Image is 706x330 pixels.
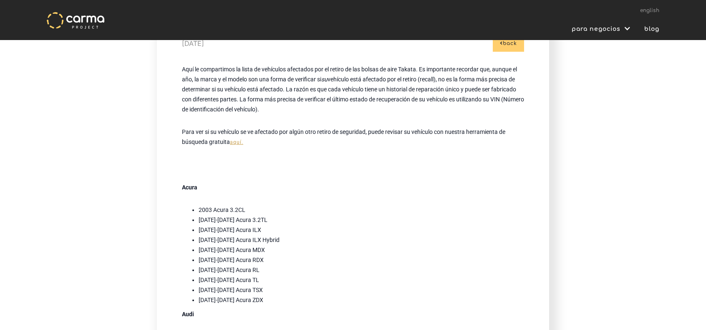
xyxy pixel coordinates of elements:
strong: Acura [182,184,197,191]
a: back [493,35,524,52]
li: [DATE]-[DATE] Acura RDX [199,255,524,265]
li: [DATE]-[DATE] Acura RL [199,265,524,275]
strong:  [500,40,503,46]
a: blog [639,24,659,35]
li: [DATE]-[DATE] Acura TL [199,275,524,285]
li: [DATE]-[DATE] Acura TSX [199,285,524,295]
p: Aquí le compartimos la lista de vehículos afectados por el retiro de las bolsas de aire Takata. E... [182,64,524,114]
a: aquí. [230,139,243,145]
div: para negocios [558,24,639,39]
p: ‍ [182,160,524,170]
p: Para ver si su vehículo se ve afectado por algún otro retiro de seguridad, puede revisar su vehíc... [182,127,524,147]
em: su [321,76,328,83]
div: [DATE] [182,38,204,49]
li: 2003 Acura 3.2CL [199,205,524,215]
a: english [640,8,659,13]
li: [DATE]-[DATE] Acura MDX [199,245,524,255]
strong: Audi [182,311,194,317]
li: [DATE]-[DATE] Acura ILX Hybrid [199,235,524,245]
li: [DATE]-[DATE] Acura ILX [199,225,524,235]
img: Carma Project logo [47,12,104,29]
li: [DATE]-[DATE] Acura ZDX [199,295,524,305]
div: para negocios [567,24,623,35]
li: [DATE]-[DATE] Acura 3.2TL [199,215,524,225]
